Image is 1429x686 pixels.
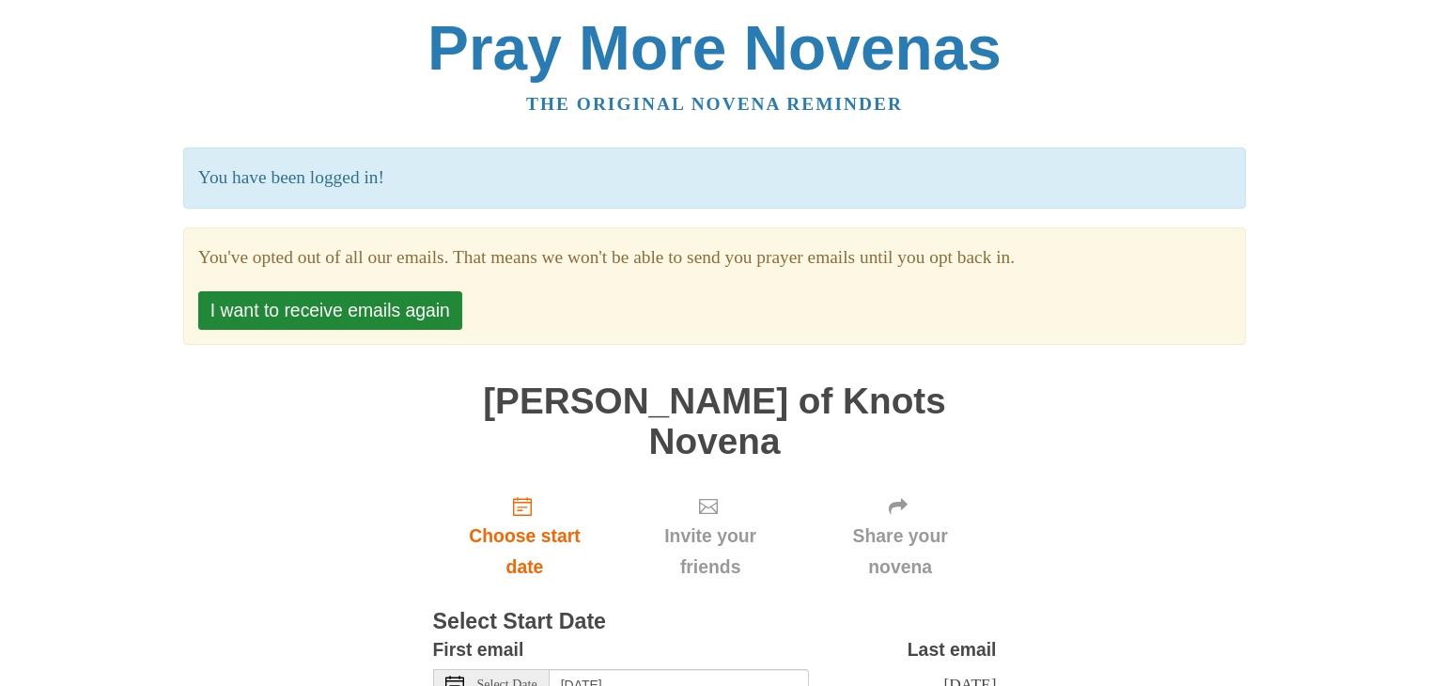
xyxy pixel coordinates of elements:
label: Last email [908,634,997,665]
div: Click "Next" to confirm your start date first. [616,480,803,592]
span: Invite your friends [635,521,784,583]
h3: Select Start Date [433,610,997,634]
label: First email [433,634,524,665]
a: Pray More Novenas [427,13,1002,83]
div: Click "Next" to confirm your start date first. [804,480,997,592]
section: You've opted out of all our emails. That means we won't be able to send you prayer emails until y... [198,242,1231,273]
p: You have been logged in! [183,148,1246,209]
button: I want to receive emails again [198,291,462,330]
span: Choose start date [452,521,598,583]
h1: [PERSON_NAME] of Knots Novena [433,382,997,461]
a: Choose start date [433,480,617,592]
a: The original novena reminder [526,94,903,114]
span: Share your novena [823,521,978,583]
